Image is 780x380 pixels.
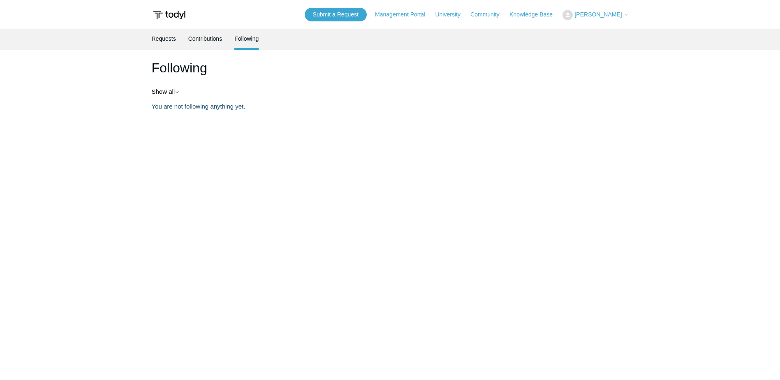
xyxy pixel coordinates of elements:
button: Show all [152,88,180,95]
button: [PERSON_NAME] [562,10,628,20]
a: Management Portal [375,10,433,19]
a: Submit a Request [305,8,367,21]
a: Contributions [188,29,222,48]
a: Requests [152,29,176,48]
img: Todyl Support Center Help Center home page [152,7,187,23]
span: [PERSON_NAME] [574,11,622,18]
p: You are not following anything yet. [152,102,629,111]
a: Community [470,10,508,19]
a: Following [234,29,259,48]
h1: Following [152,58,629,78]
a: University [435,10,468,19]
a: Knowledge Base [509,10,561,19]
